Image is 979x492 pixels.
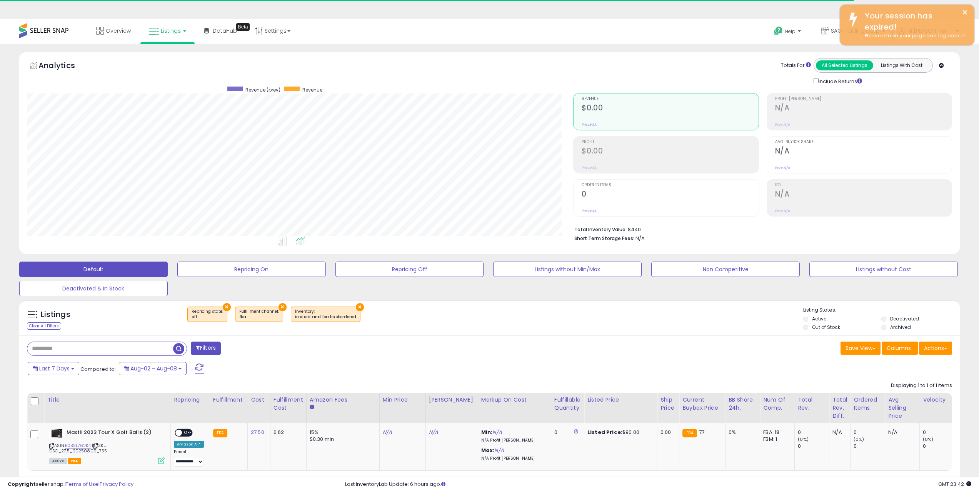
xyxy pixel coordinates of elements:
span: Compared to: [80,365,116,373]
div: BB Share 24h. [729,396,757,412]
span: Profit [PERSON_NAME] [775,97,952,101]
div: Avg Selling Price [888,396,916,420]
button: × [356,303,364,311]
i: Get Help [774,26,783,36]
span: Inventory : [295,309,356,320]
div: [PERSON_NAME] [429,396,475,404]
span: Revenue [582,97,758,101]
div: Amazon AI * [174,441,204,448]
div: 0 [854,429,885,436]
div: Ship Price [660,396,676,412]
small: FBA [682,429,697,437]
button: Filters [191,342,221,355]
span: Repricing state : [192,309,223,320]
small: Prev: N/A [775,165,790,170]
div: Amazon Fees [310,396,376,404]
small: FBA [213,429,227,437]
span: 2025-08-17 23:42 GMT [938,480,971,488]
a: N/A [429,429,438,436]
span: ROI [775,183,952,187]
div: $90.00 [587,429,651,436]
button: Aug-02 - Aug-08 [119,362,187,375]
span: | SKU: DSG_27.5_20250809_755 [49,442,107,454]
div: 0 [923,443,954,450]
b: Max: [481,447,495,454]
div: Min Price [383,396,422,404]
div: Fulfillment Cost [274,396,303,412]
span: FBA [68,458,81,464]
p: Listing States: [803,307,960,314]
div: N/A [888,429,914,436]
h2: N/A [775,147,952,157]
div: 0 [923,429,954,436]
span: Ordered Items [582,183,758,187]
button: Repricing On [177,262,326,277]
a: N/A [494,447,504,454]
span: N/A [635,235,645,242]
div: Title [47,396,167,404]
div: Total Rev. Diff. [832,396,847,420]
button: Columns [882,342,918,355]
b: Maxfli 2023 Tour X Golf Balls (2) [67,429,160,438]
div: FBA: 18 [763,429,789,436]
a: Help [768,20,809,44]
button: Save View [841,342,881,355]
div: Cost [251,396,267,404]
button: Listings without Min/Max [493,262,642,277]
div: Listed Price [587,396,654,404]
a: Settings [249,19,296,42]
span: Profit [582,140,758,144]
div: Total Rev. [798,396,826,412]
div: 0 [854,443,885,450]
div: ASIN: [49,429,165,463]
div: 6.62 [274,429,300,436]
button: × [223,303,231,311]
small: (0%) [923,436,934,442]
small: (0%) [798,436,809,442]
button: Listings without Cost [809,262,958,277]
a: Privacy Policy [100,480,133,488]
button: Last 7 Days [28,362,79,375]
small: Prev: N/A [582,165,597,170]
a: 27.50 [251,429,264,436]
span: Fulfillment channel : [239,309,279,320]
div: Num of Comp. [763,396,791,412]
small: Amazon Fees. [310,404,314,411]
div: FBM: 1 [763,436,789,443]
div: Your session has expired! [859,10,969,32]
div: Last InventoryLab Update: 6 hours ago. [345,481,971,488]
span: Help [785,28,796,35]
span: SAG Trading Corp [831,27,880,35]
label: Deactivated [890,315,919,322]
h2: N/A [775,190,952,200]
a: N/A [492,429,502,436]
span: 77 [699,429,704,436]
label: Archived [890,324,911,330]
div: Current Buybox Price [682,396,722,412]
small: (0%) [854,436,864,442]
div: Include Returns [808,77,871,85]
button: Actions [919,342,952,355]
div: Repricing [174,396,207,404]
a: Listings [143,19,192,42]
h2: $0.00 [582,147,758,157]
p: N/A Profit [PERSON_NAME] [481,438,545,443]
div: 0.00 [660,429,673,436]
h2: $0.00 [582,103,758,114]
a: SAG Trading Corp [815,19,891,44]
div: N/A [832,429,844,436]
button: Non Competitive [651,262,800,277]
button: × [279,303,287,311]
span: Avg. Buybox Share [775,140,952,144]
div: Fulfillment [213,396,244,404]
div: Preset: [174,449,204,467]
h2: N/A [775,103,952,114]
div: Please refresh your page and log back in [859,32,969,40]
div: 0 [798,429,829,436]
p: N/A Profit [PERSON_NAME] [481,456,545,461]
small: Prev: N/A [775,122,790,127]
b: Listed Price: [587,429,622,436]
small: Prev: N/A [582,122,597,127]
button: All Selected Listings [816,60,873,70]
th: The percentage added to the cost of goods (COGS) that forms the calculator for Min & Max prices. [478,393,551,423]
